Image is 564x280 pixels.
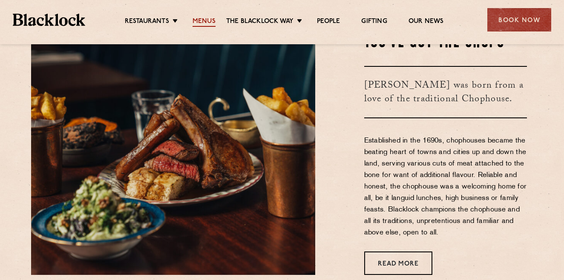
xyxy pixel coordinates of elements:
[487,8,551,31] div: Book Now
[364,66,527,118] h3: [PERSON_NAME] was born from a love of the traditional Chophouse.
[361,17,387,27] a: Gifting
[364,135,527,239] p: Established in the 1690s, chophouses became the beating heart of towns and cities up and down the...
[125,17,169,27] a: Restaurants
[364,251,432,275] a: Read More
[13,14,85,26] img: BL_Textured_Logo-footer-cropped.svg
[317,17,340,27] a: People
[409,17,444,27] a: Our News
[226,17,294,27] a: The Blacklock Way
[193,17,216,27] a: Menus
